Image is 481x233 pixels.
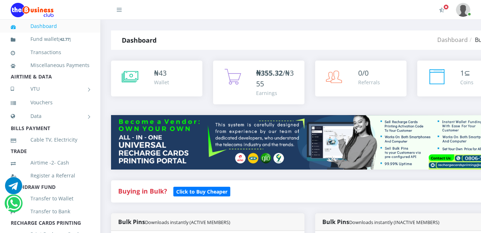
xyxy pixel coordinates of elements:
a: Data [11,107,90,125]
b: Click to Buy Cheaper [176,188,227,195]
a: Airtime -2- Cash [11,154,90,171]
span: 43 [159,68,167,78]
a: Transfer to Bank [11,203,90,220]
a: Dashboard [11,18,90,34]
a: Chat for support [6,200,21,212]
a: Cable TV, Electricity [11,132,90,148]
a: Transfer to Wallet [11,190,90,207]
b: ₦355.32 [256,68,283,78]
a: Click to Buy Cheaper [173,187,230,195]
a: ₦355.32/₦355 Earnings [213,61,304,104]
a: Chat for support [5,182,22,194]
a: Fund wallet[42.77] [11,31,90,48]
span: Activate Your Membership [443,4,449,10]
span: 0/0 [358,68,369,78]
div: Wallet [154,79,169,86]
span: 1 [460,68,464,78]
strong: Bulk Pins [118,218,230,226]
a: Dashboard [437,36,468,44]
a: 0/0 Referrals [315,61,407,96]
small: [ ] [58,37,71,42]
a: Register a Referral [11,167,90,184]
div: Coins [460,79,473,86]
img: Logo [11,3,54,17]
span: /₦355 [256,68,294,89]
a: ₦43 Wallet [111,61,202,96]
i: Activate Your Membership [439,7,444,13]
div: Referrals [358,79,380,86]
a: Transactions [11,44,90,61]
strong: Bulk Pins [322,218,439,226]
strong: Dashboard [122,36,157,44]
a: Vouchers [11,94,90,111]
b: 42.77 [60,37,69,42]
div: ⊆ [460,68,473,79]
a: Miscellaneous Payments [11,57,90,73]
div: ₦ [154,68,169,79]
div: Earnings [256,89,297,97]
small: Downloads instantly (ACTIVE MEMBERS) [145,219,230,225]
a: VTU [11,80,90,98]
img: User [456,3,470,17]
small: Downloads instantly (INACTIVE MEMBERS) [349,219,439,225]
strong: Buying in Bulk? [118,187,167,195]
